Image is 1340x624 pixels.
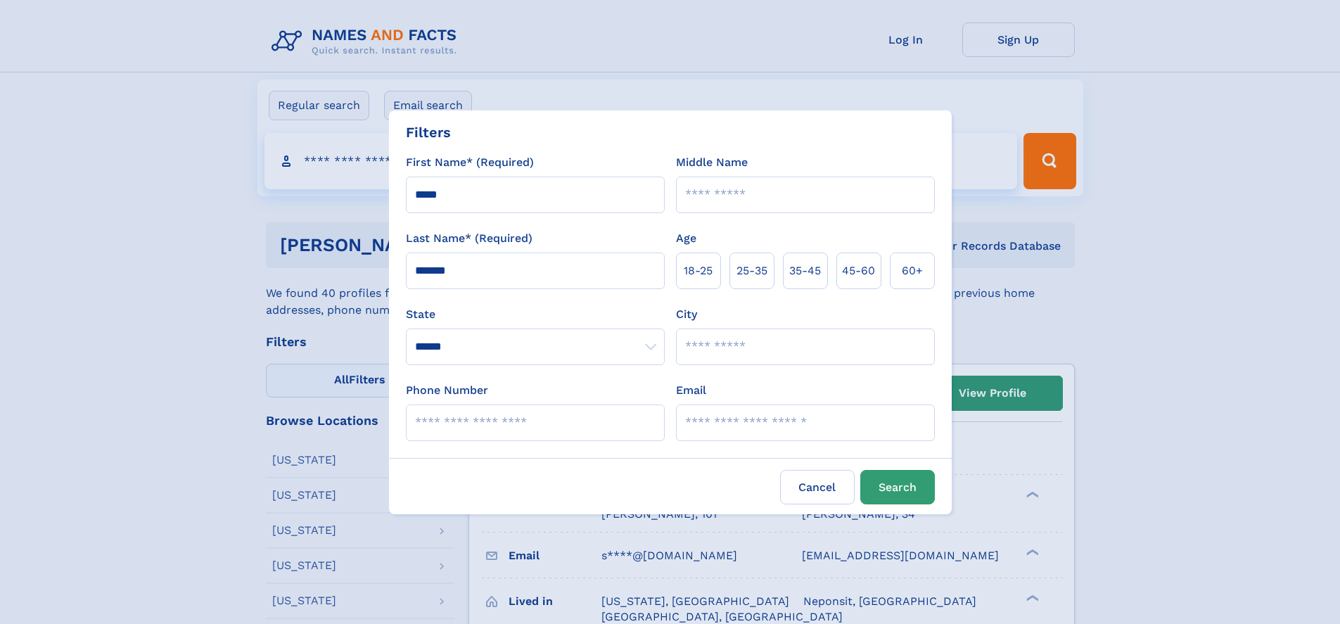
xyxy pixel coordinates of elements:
[684,262,713,279] span: 18‑25
[406,154,534,171] label: First Name* (Required)
[406,382,488,399] label: Phone Number
[676,154,748,171] label: Middle Name
[676,382,706,399] label: Email
[736,262,767,279] span: 25‑35
[406,306,665,323] label: State
[860,470,935,504] button: Search
[676,230,696,247] label: Age
[406,122,451,143] div: Filters
[406,230,532,247] label: Last Name* (Required)
[676,306,697,323] label: City
[842,262,875,279] span: 45‑60
[789,262,821,279] span: 35‑45
[780,470,855,504] label: Cancel
[902,262,923,279] span: 60+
